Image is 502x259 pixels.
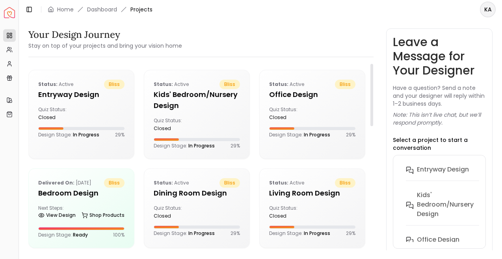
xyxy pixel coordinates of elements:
b: Status: [269,179,288,186]
button: Kids' Bedroom/Nursery design [400,187,493,232]
p: 100 % [113,232,125,238]
a: Spacejoy [4,7,15,18]
span: KA [481,2,495,17]
p: Design Stage: [154,143,215,149]
h6: Kids' Bedroom/Nursery design [417,190,474,219]
p: active [269,178,304,188]
span: In Progress [304,131,330,138]
div: Next Steps: [38,205,125,221]
h3: Your Design Journey [28,28,182,41]
div: Quiz Status: [154,117,194,132]
img: Spacejoy Logo [4,7,15,18]
span: bliss [219,178,240,188]
p: active [154,80,189,89]
h5: entryway design [38,89,125,100]
span: bliss [335,178,355,188]
h5: Kids' Bedroom/Nursery design [154,89,240,111]
p: Note: This isn’t live chat, but we’ll respond promptly. [393,111,486,127]
button: entryway design [400,162,493,187]
p: Design Stage: [38,232,88,238]
p: active [154,178,189,188]
span: In Progress [188,142,215,149]
p: active [269,80,304,89]
small: Stay on top of your projects and bring your vision home [28,42,182,50]
span: In Progress [304,230,330,237]
p: 29 % [115,132,125,138]
nav: breadcrumb [48,6,152,13]
b: Status: [154,81,173,88]
a: View Design [38,210,76,221]
div: Quiz Status: [38,106,78,121]
div: closed [154,125,194,132]
p: 29 % [231,143,240,149]
span: bliss [219,80,240,89]
div: closed [38,114,78,121]
p: 29 % [231,230,240,237]
span: bliss [104,178,125,188]
b: Status: [38,81,58,88]
button: KA [480,2,496,17]
p: Select a project to start a conversation [393,136,486,152]
div: closed [269,213,309,219]
h5: Dining Room design [154,188,240,199]
b: Status: [269,81,288,88]
div: closed [269,114,309,121]
b: Status: [154,179,173,186]
h6: Office design [417,235,459,244]
span: In Progress [188,230,215,237]
span: bliss [104,80,125,89]
h5: Office design [269,89,355,100]
p: 29 % [346,132,355,138]
b: Delivered on: [38,179,74,186]
span: Ready [73,231,88,238]
span: bliss [335,80,355,89]
h6: entryway design [417,165,469,174]
p: Have a question? Send a note and your designer will reply within 1–2 business days. [393,84,486,108]
h5: Living Room design [269,188,355,199]
h3: Leave a Message for Your Designer [393,35,486,78]
a: Shop Products [82,210,125,221]
p: [DATE] [38,178,91,188]
button: Office design [400,232,493,257]
span: In Progress [73,131,99,138]
p: 29 % [346,230,355,237]
div: Quiz Status: [269,205,309,219]
p: active [38,80,73,89]
div: closed [154,213,194,219]
span: Projects [130,6,152,13]
a: Home [57,6,74,13]
p: Design Stage: [269,230,330,237]
h5: Bedroom design [38,188,125,199]
div: Quiz Status: [154,205,194,219]
p: Design Stage: [269,132,330,138]
div: Quiz Status: [269,106,309,121]
a: Dashboard [87,6,117,13]
p: Design Stage: [38,132,99,138]
p: Design Stage: [154,230,215,237]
